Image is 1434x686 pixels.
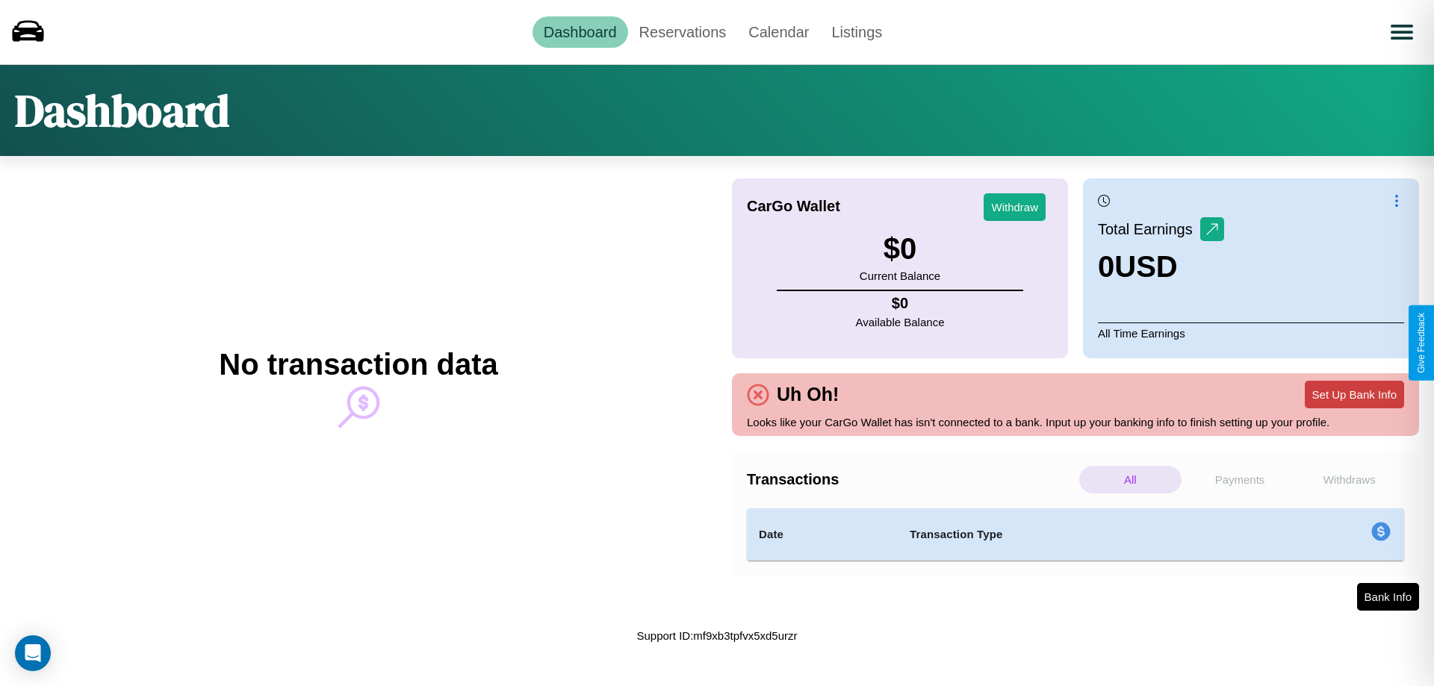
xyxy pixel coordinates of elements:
[820,16,893,48] a: Listings
[747,198,840,215] h4: CarGo Wallet
[1098,216,1200,243] p: Total Earnings
[1357,583,1419,611] button: Bank Info
[1098,250,1224,284] h3: 0 USD
[747,508,1404,561] table: simple table
[860,232,940,266] h3: $ 0
[1079,466,1182,493] p: All
[1189,466,1291,493] p: Payments
[1298,466,1400,493] p: Withdraws
[1305,381,1404,408] button: Set Up Bank Info
[15,635,51,671] div: Open Intercom Messenger
[219,348,497,381] h2: No transaction data
[856,312,945,332] p: Available Balance
[769,384,846,405] h4: Uh Oh!
[747,471,1075,488] h4: Transactions
[1416,313,1427,373] div: Give Feedback
[737,16,820,48] a: Calendar
[856,295,945,312] h4: $ 0
[860,266,940,286] p: Current Balance
[636,626,797,646] p: Support ID: mf9xb3tpfvx5xd5urzr
[1381,11,1423,53] button: Open menu
[910,526,1249,543] h4: Transaction Type
[759,526,886,543] h4: Date
[628,16,738,48] a: Reservations
[533,16,628,48] a: Dashboard
[747,412,1404,432] p: Looks like your CarGo Wallet has isn't connected to a bank. Input up your banking info to finish ...
[15,80,229,141] h1: Dashboard
[1098,322,1404,343] p: All Time Earnings
[984,193,1046,221] button: Withdraw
